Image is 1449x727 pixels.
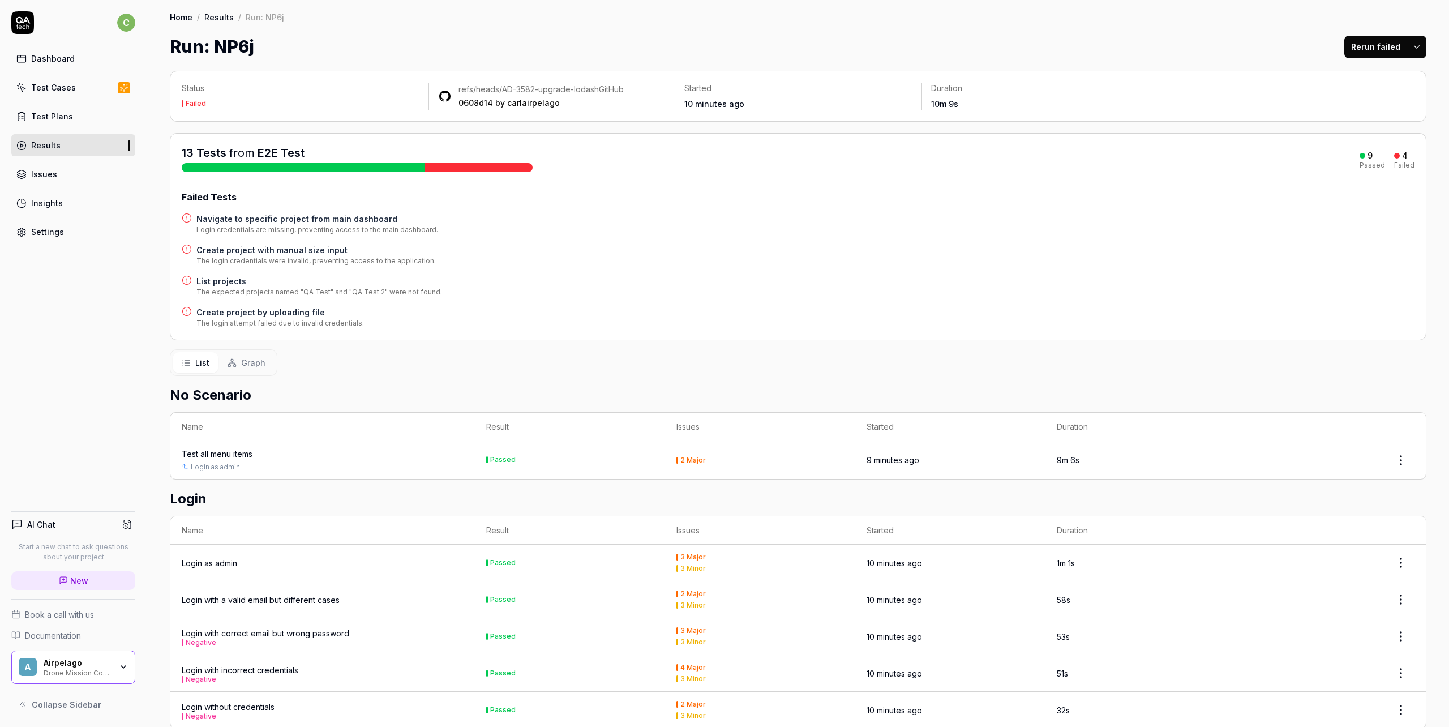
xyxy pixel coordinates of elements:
a: Login without credentialsNegative [182,701,275,720]
p: Status [182,83,419,94]
time: 10 minutes ago [867,705,922,715]
a: Insights [11,192,135,214]
a: Navigate to specific project from main dashboard [196,213,438,225]
a: refs/heads/AD-3582-upgrade-lodash [458,84,599,94]
time: 10 minutes ago [867,558,922,568]
div: Drone Mission Control [44,668,112,677]
time: 9 minutes ago [867,455,919,465]
a: Results [204,11,234,23]
button: Rerun failed [1344,36,1407,58]
a: Home [170,11,192,23]
div: by [458,97,624,109]
div: Passed [490,707,516,713]
div: Login credentials are missing, preventing access to the main dashboard. [196,225,438,235]
button: Negative [186,713,216,720]
div: Dashboard [31,53,75,65]
a: E2E Test [258,146,305,160]
span: List [195,357,209,369]
a: Settings [11,221,135,243]
div: GitHub [458,84,624,95]
time: 58s [1057,595,1070,605]
div: Run: NP6j [246,11,284,23]
div: Results [31,139,61,151]
button: Graph [218,352,275,373]
a: carlairpelago [507,98,560,108]
div: Passed [490,559,516,566]
div: 4 Major [680,664,706,671]
time: 10 minutes ago [867,595,922,605]
div: Login with incorrect credentials [182,664,298,683]
a: Test Plans [11,105,135,127]
time: 10 minutes ago [867,669,922,678]
div: Login without credentials [182,701,275,720]
div: 2 Major [680,701,706,708]
span: 13 Tests [182,146,226,160]
div: 2 Major [680,591,706,597]
div: / [238,11,241,23]
h1: Run: NP6j [170,34,254,59]
div: / [197,11,200,23]
a: Dashboard [11,48,135,70]
th: Started [855,516,1045,545]
a: New [11,571,135,590]
h2: No Scenario [170,385,1426,405]
div: Test Plans [31,110,73,122]
a: Create project by uploading file [196,306,364,318]
span: Collapse Sidebar [32,699,101,711]
a: Create project with manual size input [196,244,436,256]
a: Test all menu items [182,448,252,460]
a: Results [11,134,135,156]
th: Issues [665,516,855,545]
div: 3 Minor [680,712,706,719]
div: Failed Tests [182,190,1414,204]
button: c [117,11,135,34]
div: The expected projects named "QA Test" and "QA Test 2" were not found. [196,287,442,297]
time: 9m 6s [1057,455,1079,465]
button: Collapse Sidebar [11,693,135,716]
div: Test Cases [31,82,76,93]
th: Result [475,413,665,441]
button: Negative [186,676,216,683]
h4: AI Chat [27,519,55,531]
th: Duration [1045,413,1236,441]
time: 32s [1057,705,1070,715]
span: from [229,146,255,160]
div: Insights [31,197,63,209]
th: Started [855,413,1045,441]
a: Login as admin [191,462,240,472]
th: Name [170,516,475,545]
div: Passed [490,456,516,463]
time: 10m 9s [931,99,958,109]
button: Negative [186,639,216,646]
time: 51s [1057,669,1068,678]
div: Issues [31,168,57,180]
span: Book a call with us [25,609,94,621]
div: Passed [490,633,516,640]
div: Login with correct email but wrong password [182,627,349,646]
a: Login with incorrect credentialsNegative [182,664,298,683]
div: 9 [1367,151,1373,161]
a: Documentation [11,630,135,642]
a: Login as admin [182,557,237,569]
p: Duration [931,83,1159,94]
div: 2 Major [680,457,706,464]
p: Start a new chat to ask questions about your project [11,542,135,562]
div: Passed [490,670,516,677]
div: Failed [186,100,206,107]
div: 3 Minor [680,639,706,645]
th: Result [475,516,665,545]
a: Login with a valid email but different cases [182,594,340,606]
button: List [173,352,218,373]
div: 3 Major [680,554,706,561]
div: Passed [1360,162,1385,169]
a: List projects [196,275,442,287]
h2: Login [170,489,1426,509]
div: 3 Minor [680,675,706,682]
div: 3 Minor [680,565,706,572]
a: Issues [11,163,135,185]
a: Login with correct email but wrong passwordNegative [182,627,349,646]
